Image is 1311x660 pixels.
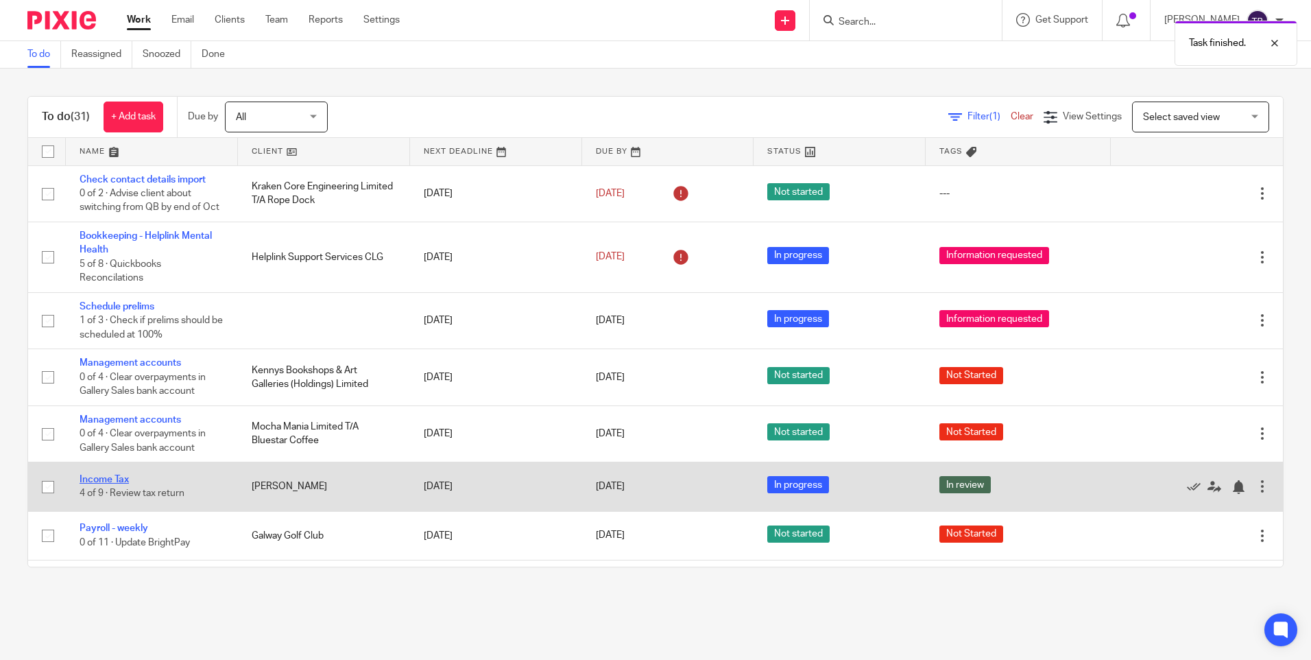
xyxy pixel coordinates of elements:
[767,367,830,384] span: Not started
[238,349,410,405] td: Kennys Bookshops & Art Galleries (Holdings) Limited
[236,113,246,122] span: All
[215,13,245,27] a: Clients
[202,41,235,68] a: Done
[767,476,829,493] span: In progress
[238,165,410,222] td: Kraken Core Engineering Limited T/A Rope Dock
[1143,113,1220,122] span: Select saved view
[939,476,991,493] span: In review
[80,475,129,484] a: Income Tax
[80,489,184,499] span: 4 of 9 · Review tax return
[80,231,212,255] a: Bookkeeping - Helplink Mental Health
[596,482,625,491] span: [DATE]
[939,247,1049,264] span: Information requested
[238,222,410,292] td: Helplink Support Services CLG
[596,429,625,438] span: [DATE]
[410,511,582,560] td: [DATE]
[80,429,206,453] span: 0 of 4 · Clear overpayments in Gallery Sales bank account
[80,175,206,185] a: Check contact details import
[596,316,625,325] span: [DATE]
[363,13,400,27] a: Settings
[80,259,161,283] span: 5 of 8 · Quickbooks Reconcilations
[309,13,343,27] a: Reports
[127,13,151,27] a: Work
[410,165,582,222] td: [DATE]
[596,252,625,262] span: [DATE]
[1187,480,1207,493] a: Mark as done
[410,292,582,349] td: [DATE]
[238,511,410,560] td: Galway Golf Club
[238,561,410,631] td: Kitchen Innovations Limited T/A GoodBrother
[410,222,582,292] td: [DATE]
[27,41,61,68] a: To do
[767,526,830,543] span: Not started
[410,462,582,511] td: [DATE]
[238,405,410,462] td: Mocha Mania Limited T/A Bluestar Coffee
[71,41,132,68] a: Reassigned
[410,349,582,405] td: [DATE]
[71,111,90,122] span: (31)
[80,373,206,397] span: 0 of 4 · Clear overpayments in Gallery Sales bank account
[171,13,194,27] a: Email
[939,187,1097,200] div: ---
[80,302,154,311] a: Schedule prelims
[1247,10,1268,32] img: svg%3E
[1063,112,1122,121] span: View Settings
[989,112,1000,121] span: (1)
[1011,112,1033,121] a: Clear
[80,358,181,368] a: Management accounts
[939,310,1049,327] span: Information requested
[767,310,829,327] span: In progress
[1189,36,1246,50] p: Task finished.
[27,11,96,30] img: Pixie
[939,367,1003,384] span: Not Started
[265,13,288,27] a: Team
[967,112,1011,121] span: Filter
[80,523,148,533] a: Payroll - weekly
[596,531,625,541] span: [DATE]
[939,526,1003,543] span: Not Started
[80,415,181,425] a: Management accounts
[80,538,190,547] span: 0 of 11 · Update BrightPay
[767,183,830,200] span: Not started
[42,110,90,124] h1: To do
[939,423,1003,440] span: Not Started
[410,405,582,462] td: [DATE]
[104,102,163,132] a: + Add task
[596,189,625,198] span: [DATE]
[767,247,829,264] span: In progress
[80,189,219,213] span: 0 of 2 · Advise client about switching from QB by end of Oct
[188,110,218,123] p: Due by
[238,462,410,511] td: [PERSON_NAME]
[143,41,191,68] a: Snoozed
[596,373,625,382] span: [DATE]
[80,316,223,340] span: 1 of 3 · Check if prelims should be scheduled at 100%
[767,423,830,440] span: Not started
[939,148,963,155] span: Tags
[410,561,582,631] td: [DATE]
